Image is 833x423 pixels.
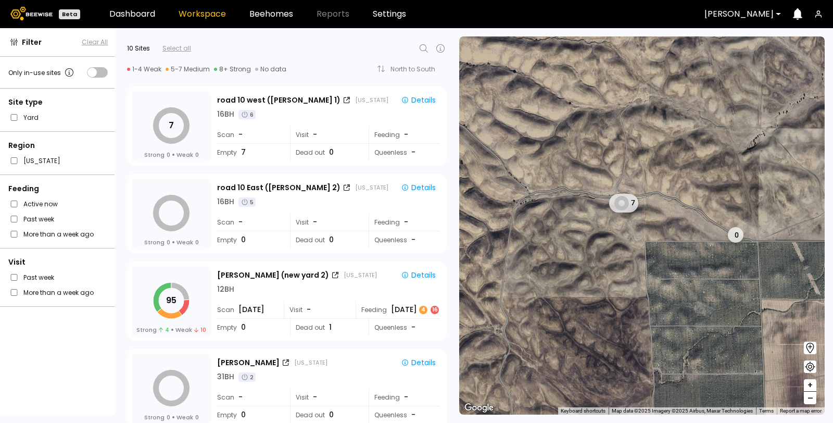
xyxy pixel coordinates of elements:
span: - [411,322,415,333]
span: + [807,379,813,392]
div: 1-4 Weak [127,65,161,73]
span: 0 [167,151,170,159]
span: 0 [241,409,246,420]
div: Strong Weak [144,151,199,159]
span: 0 [241,322,246,333]
label: Yard [23,112,39,123]
button: – [804,392,816,404]
label: [US_STATE] [23,155,60,166]
div: Queenless [369,231,440,248]
div: 12 BH [217,284,234,295]
div: Only in-use sites [8,66,75,79]
div: Scan [217,214,283,231]
div: 7 [609,194,638,213]
div: Dead out [290,231,361,248]
div: 10 Sites [127,44,150,53]
div: 0 [728,227,743,243]
span: 7 [241,147,246,158]
label: Past week [23,214,54,225]
div: Scan [217,301,283,318]
div: Feeding [356,301,440,318]
span: Map data ©2025 Imagery ©2025 Airbus, Maxar Technologies [612,408,753,414]
div: [US_STATE] [344,271,377,279]
div: 2 [238,372,256,382]
span: - [411,147,415,158]
div: [US_STATE] [355,96,388,104]
div: Details [401,358,436,367]
button: Details [397,93,440,107]
div: Beta [59,9,80,19]
div: 4 [419,306,427,314]
div: 31 BH [217,371,234,382]
div: Queenless [369,319,440,336]
div: Region [8,140,108,151]
div: - [404,129,409,140]
div: Select all [162,44,191,53]
div: 8+ Strong [214,65,251,73]
div: Details [401,95,436,105]
div: Strong Weak [136,326,207,334]
div: 16 [431,306,439,314]
img: Beewise logo [10,7,53,20]
div: Visit [284,301,355,318]
div: North to South [390,66,443,72]
div: Empty [217,144,283,161]
span: - [238,129,243,140]
span: 0 [329,234,334,245]
div: Feeding [369,214,440,231]
span: 0 [195,151,199,159]
div: Empty [217,319,283,336]
span: - [238,217,243,228]
div: 5 [238,197,256,207]
div: 16 BH [217,196,234,207]
tspan: 95 [166,294,176,306]
div: Queenless [369,144,440,161]
div: Dead out [290,319,361,336]
button: Details [397,268,440,282]
div: Strong Weak [144,238,199,246]
div: Details [401,270,436,280]
tspan: 7 [169,119,174,131]
div: Empty [217,231,283,248]
div: Visit [290,214,361,231]
span: - [313,392,317,403]
div: [US_STATE] [294,358,327,367]
span: - [313,129,317,140]
div: [PERSON_NAME] (new yard 2) [217,270,329,281]
span: 0 [195,413,199,421]
button: Details [397,356,440,369]
div: - [404,217,409,228]
div: Dead out [290,144,361,161]
label: More than a week ago [23,287,94,298]
span: 10 [194,326,206,334]
div: - [404,392,409,403]
div: Scan [217,389,283,406]
div: Visit [290,389,361,406]
span: 1 [329,322,332,333]
div: 6 [238,110,256,119]
span: 0 [329,409,334,420]
span: - [313,217,317,228]
div: [PERSON_NAME] [217,357,280,368]
button: Keyboard shortcuts [561,407,605,415]
span: - [411,409,415,420]
a: Open this area in Google Maps (opens a new window) [462,401,496,415]
span: Reports [317,10,349,18]
div: Feeding [369,126,440,143]
div: Visit [8,257,108,268]
div: No data [255,65,286,73]
span: - [238,392,243,403]
a: Report a map error [780,408,822,414]
div: Scan [217,126,283,143]
button: Details [397,181,440,194]
span: [DATE] [238,304,264,315]
div: 5-7 Medium [166,65,210,73]
div: Details [401,183,436,192]
div: 16 BH [217,109,234,120]
a: Settings [373,10,406,18]
span: – [807,392,813,405]
span: 0 [195,238,199,246]
span: 0 [167,238,170,246]
div: Feeding [369,389,440,406]
span: Clear All [82,38,108,47]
